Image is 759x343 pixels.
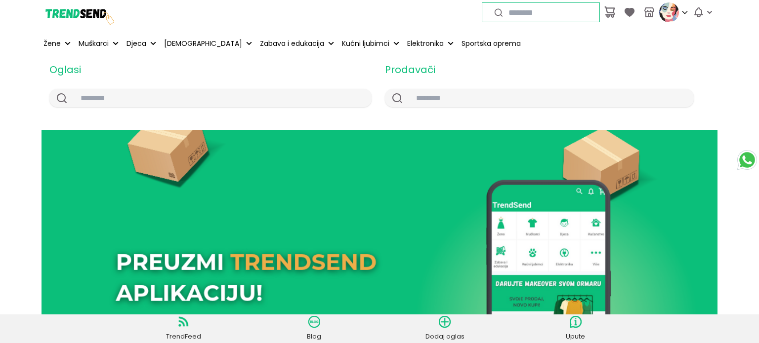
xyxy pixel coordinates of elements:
p: Djeca [126,38,146,49]
p: TrendFeed [161,332,206,342]
a: TrendFeed [161,316,206,342]
p: Upute [553,332,598,342]
p: Elektronika [407,38,444,49]
button: Muškarci [77,33,121,54]
button: Žene [42,33,73,54]
button: Elektronika [405,33,456,54]
button: Djeca [125,33,158,54]
a: Sportska oprema [460,33,523,54]
button: [DEMOGRAPHIC_DATA] [162,33,254,54]
button: Kućni ljubimci [340,33,401,54]
img: profile picture [659,2,679,22]
p: Žene [43,38,61,49]
a: Upute [553,316,598,342]
h2: Prodavači [385,62,694,77]
a: Dodaj oglas [422,316,467,342]
h2: Oglasi [49,62,372,77]
p: Dodaj oglas [422,332,467,342]
a: Blog [292,316,337,342]
p: Blog [292,332,337,342]
p: Muškarci [79,38,109,49]
p: [DEMOGRAPHIC_DATA] [164,38,242,49]
p: Kućni ljubimci [342,38,389,49]
p: Zabava i edukacija [260,38,324,49]
button: Zabava i edukacija [258,33,336,54]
